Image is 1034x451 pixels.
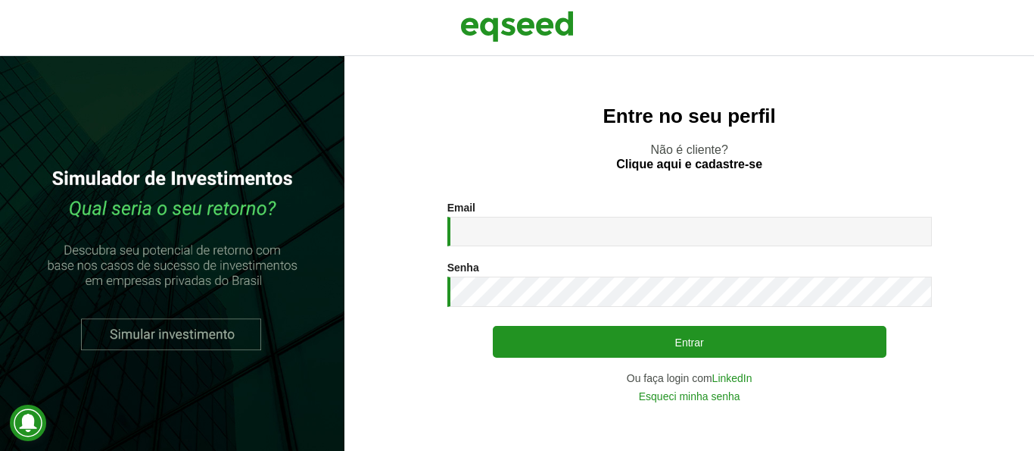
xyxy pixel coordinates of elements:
[375,143,1004,171] p: Não é cliente?
[712,373,752,384] a: LinkedIn
[460,8,574,45] img: EqSeed Logo
[447,262,479,273] label: Senha
[447,373,932,384] div: Ou faça login com
[639,391,740,402] a: Esqueci minha senha
[447,202,475,213] label: Email
[375,105,1004,127] h2: Entre no seu perfil
[616,158,762,171] a: Clique aqui e cadastre-se
[493,326,886,358] button: Entrar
